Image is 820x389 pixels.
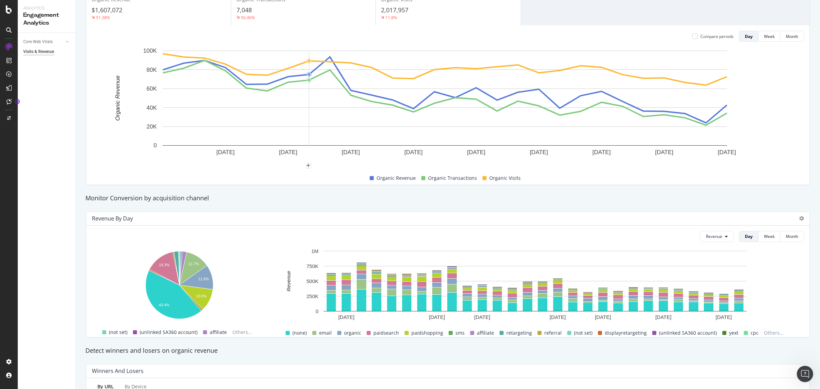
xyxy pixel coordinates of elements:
[216,149,235,156] text: [DATE]
[92,215,133,222] div: Revenue by Day
[605,329,647,337] span: displayretargeting
[745,33,753,39] div: Day
[188,262,199,266] text: 11.7%
[147,67,157,73] text: 80K
[236,6,252,14] span: 7,048
[96,15,110,21] div: 51.38%
[109,328,127,336] span: (not set)
[751,329,758,337] span: cpc
[739,231,758,242] button: Day
[786,233,798,239] div: Month
[373,329,399,337] span: paidsearch
[114,76,121,121] text: Organic Revenue
[82,194,814,203] div: Monitor Conversion by acquisition channel
[764,33,775,39] div: Week
[23,11,70,27] div: Engagement Analytics
[14,98,20,105] div: Tooltip anchor
[405,149,423,156] text: [DATE]
[758,31,780,42] button: Week
[198,277,209,281] text: 11.9%
[428,174,477,182] span: Organic Transactions
[429,314,445,320] text: [DATE]
[92,47,797,166] svg: A chart.
[700,231,734,242] button: Revenue
[797,366,813,382] iframe: Intercom live chat
[655,314,671,320] text: [DATE]
[143,48,157,54] text: 100K
[780,231,804,242] button: Month
[311,248,318,254] text: 1M
[592,149,611,156] text: [DATE]
[474,314,490,320] text: [DATE]
[23,48,54,55] div: Visits & Revenue
[147,105,157,111] text: 40K
[140,328,197,336] span: (unlinked SA360 account)
[147,86,157,92] text: 60K
[92,6,122,14] span: $1,607,072
[319,329,332,337] span: email
[292,329,307,337] span: (none)
[655,149,673,156] text: [DATE]
[241,15,255,21] div: 50.46%
[306,163,311,169] div: plus
[761,329,787,337] span: Others...
[574,329,592,337] span: (not set)
[92,367,143,374] div: Winners And Losers
[306,278,318,284] text: 500K
[739,31,758,42] button: Day
[467,149,486,156] text: [DATE]
[506,329,532,337] span: retargeting
[159,263,169,267] text: 14.3%
[230,328,255,336] span: Others...
[147,123,157,130] text: 20K
[286,271,291,291] text: Revenue
[23,38,53,45] div: Core Web Vitals
[544,329,562,337] span: referral
[92,247,266,323] svg: A chart.
[477,329,494,337] span: affiliate
[729,329,738,337] span: yext
[455,329,465,337] span: sms
[700,33,734,39] div: Compare periods
[718,149,736,156] text: [DATE]
[344,329,361,337] span: organic
[786,33,798,39] div: Month
[385,15,397,21] div: 11.8%
[23,38,64,45] a: Core Web Vitals
[489,174,521,182] span: Organic Visits
[306,263,318,269] text: 750K
[745,233,753,239] div: Day
[82,346,814,355] div: Detect winners and losers on organic revenue
[342,149,360,156] text: [DATE]
[306,293,318,299] text: 250K
[595,314,611,320] text: [DATE]
[381,6,408,14] span: 2,017,957
[316,308,318,314] text: 0
[716,314,732,320] text: [DATE]
[154,143,157,149] text: 0
[271,247,799,323] svg: A chart.
[758,231,780,242] button: Week
[411,329,443,337] span: paidshopping
[706,233,722,239] span: Revenue
[210,328,227,336] span: affiliate
[550,314,566,320] text: [DATE]
[530,149,548,156] text: [DATE]
[23,5,70,11] div: Analytics
[23,48,71,55] a: Visits & Revenue
[377,174,416,182] span: Organic Revenue
[780,31,804,42] button: Month
[659,329,717,337] span: (unlinked SA360 account)
[279,149,298,156] text: [DATE]
[159,303,169,307] text: 43.4%
[196,294,207,298] text: 10.6%
[764,233,775,239] div: Week
[338,314,354,320] text: [DATE]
